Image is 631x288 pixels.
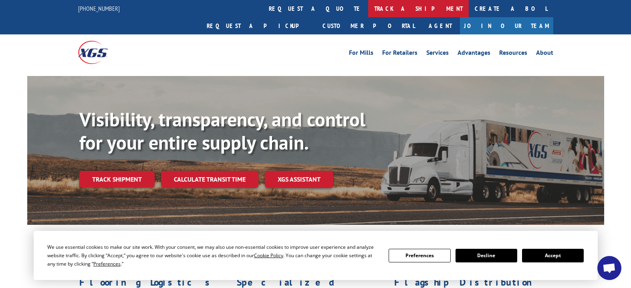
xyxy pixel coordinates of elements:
a: For Retailers [382,50,417,58]
a: Resources [499,50,527,58]
button: Preferences [389,249,450,262]
button: Decline [456,249,517,262]
a: Agent [421,17,460,34]
div: Open chat [597,256,621,280]
a: About [536,50,553,58]
a: For Mills [349,50,373,58]
a: Request a pickup [201,17,317,34]
a: Services [426,50,449,58]
a: Join Our Team [460,17,553,34]
span: Preferences [93,260,121,267]
button: Accept [522,249,584,262]
a: Calculate transit time [161,171,258,188]
a: Advantages [458,50,490,58]
div: We use essential cookies to make our site work. With your consent, we may also use non-essential ... [47,243,379,268]
a: [PHONE_NUMBER] [78,4,120,12]
div: Cookie Consent Prompt [34,231,598,280]
a: Track shipment [79,171,155,188]
b: Visibility, transparency, and control for your entire supply chain. [79,107,365,155]
a: Customer Portal [317,17,421,34]
a: XGS ASSISTANT [265,171,333,188]
span: Cookie Policy [254,252,283,259]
